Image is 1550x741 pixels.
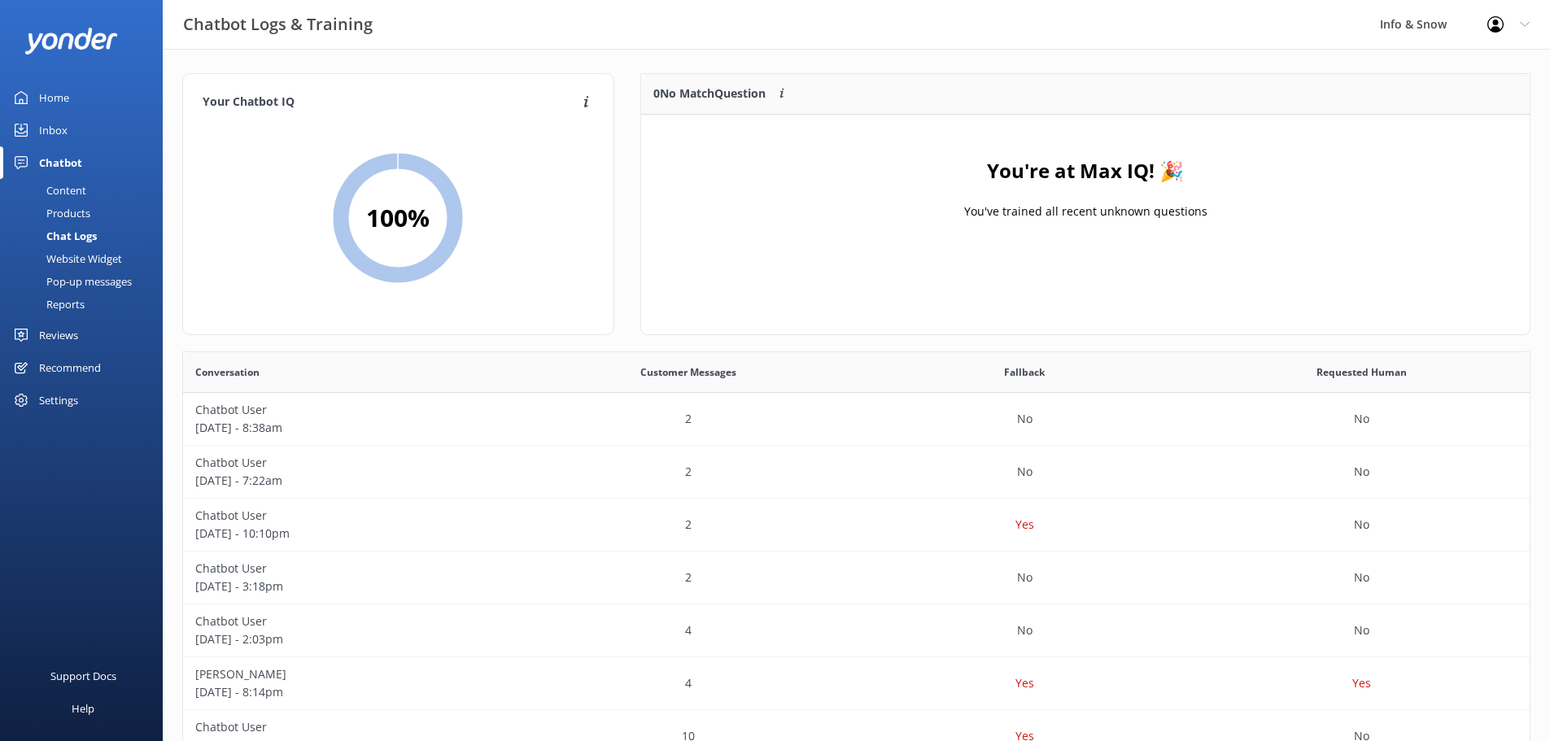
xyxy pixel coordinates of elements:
div: Website Widget [10,247,122,270]
p: 0 No Match Question [653,85,766,102]
p: 2 [685,569,692,586]
p: No [1354,621,1369,639]
p: 2 [685,463,692,481]
p: No [1354,516,1369,534]
div: row [183,657,1530,710]
p: No [1354,410,1369,428]
p: Chatbot User [195,401,508,419]
a: Website Widget [10,247,163,270]
div: row [183,499,1530,551]
span: Customer Messages [640,364,736,380]
p: Chatbot User [195,507,508,525]
div: Reports [10,293,85,316]
p: Chatbot User [195,454,508,472]
div: grid [641,115,1530,277]
p: 4 [685,621,692,639]
div: Settings [39,384,78,416]
h4: Your Chatbot IQ [203,94,579,111]
span: Conversation [195,364,260,380]
div: Chat Logs [10,224,97,247]
div: Inbox [39,114,68,146]
p: Chatbot User [195,560,508,578]
h3: Chatbot Logs & Training [183,11,373,37]
img: yonder-white-logo.png [24,28,118,54]
p: [DATE] - 8:38am [195,419,508,437]
div: row [183,604,1530,657]
a: Reports [10,293,163,316]
p: 4 [685,674,692,692]
p: [DATE] - 2:03pm [195,630,508,648]
h4: You're at Max IQ! 🎉 [987,155,1184,186]
p: No [1017,621,1033,639]
p: [DATE] - 10:10pm [195,525,508,543]
p: No [1017,463,1033,481]
div: row [183,551,1530,604]
a: Chat Logs [10,224,163,247]
a: Content [10,179,163,202]
div: Support Docs [50,660,116,692]
span: Requested Human [1316,364,1407,380]
div: Reviews [39,319,78,351]
p: You've trained all recent unknown questions [963,203,1207,220]
p: No [1017,410,1033,428]
div: Help [72,692,94,725]
p: [PERSON_NAME] [195,665,508,683]
p: No [1354,463,1369,481]
p: No [1017,569,1033,586]
p: Chatbot User [195,612,508,630]
div: Content [10,179,86,202]
p: No [1354,569,1369,586]
h2: 100 % [366,198,430,238]
div: Chatbot [39,146,82,179]
p: 2 [685,410,692,428]
div: row [183,446,1530,499]
div: Home [39,81,69,114]
div: row [183,393,1530,446]
div: Recommend [39,351,101,384]
p: 2 [685,516,692,534]
span: Fallback [1004,364,1045,380]
p: [DATE] - 3:18pm [195,578,508,595]
p: Yes [1015,516,1034,534]
p: [DATE] - 8:14pm [195,683,508,701]
p: Yes [1015,674,1034,692]
p: [DATE] - 7:22am [195,472,508,490]
a: Pop-up messages [10,270,163,293]
div: Pop-up messages [10,270,132,293]
a: Products [10,202,163,224]
div: Products [10,202,90,224]
p: Chatbot User [195,718,508,736]
p: Yes [1352,674,1371,692]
